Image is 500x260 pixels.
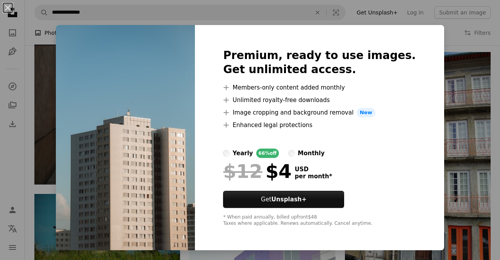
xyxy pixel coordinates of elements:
[223,108,416,117] li: Image cropping and background removal
[223,83,416,92] li: Members-only content added monthly
[223,95,416,105] li: Unlimited royalty-free downloads
[223,214,416,227] div: * When paid annually, billed upfront $48 Taxes where applicable. Renews automatically. Cancel any...
[271,196,307,203] strong: Unsplash+
[223,191,344,208] button: GetUnsplash+
[295,166,332,173] span: USD
[223,150,229,156] input: yearly66%off
[295,173,332,180] span: per month *
[357,108,375,117] span: New
[56,25,195,250] img: premium_photo-1677620677448-1f9b34369c93
[223,120,416,130] li: Enhanced legal protections
[256,149,279,158] div: 66% off
[288,150,295,156] input: monthly
[223,48,416,77] h2: Premium, ready to use images. Get unlimited access.
[232,149,253,158] div: yearly
[298,149,325,158] div: monthly
[223,161,262,181] span: $12
[223,161,291,181] div: $4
